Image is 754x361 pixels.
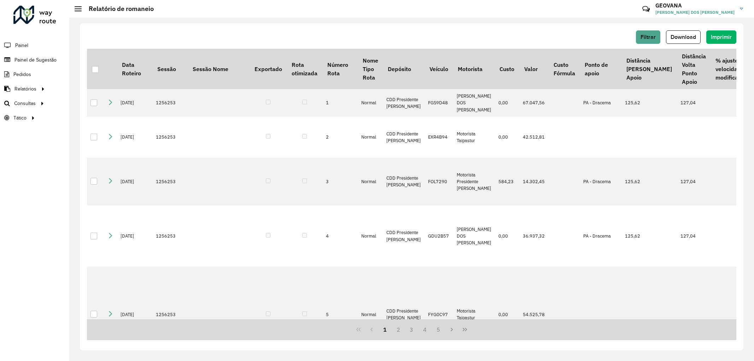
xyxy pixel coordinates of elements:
[117,117,152,158] td: [DATE]
[152,49,188,89] th: Sessão
[453,205,495,267] td: [PERSON_NAME] DOS [PERSON_NAME]
[519,205,549,267] td: 36.937,32
[322,205,358,267] td: 4
[677,158,711,205] td: 127,04
[152,117,188,158] td: 1256253
[383,158,425,205] td: CDD Presidente [PERSON_NAME]
[425,117,453,158] td: EXR4B94
[358,49,383,89] th: Nome Tipo Rota
[453,158,495,205] td: Motorista Presidente [PERSON_NAME]
[322,158,358,205] td: 3
[638,1,654,17] a: Contato Rápido
[383,117,425,158] td: CDD Presidente [PERSON_NAME]
[666,30,701,44] button: Download
[655,2,735,9] h3: GEOVANA
[580,49,621,89] th: Ponto de apoio
[453,49,495,89] th: Motorista
[453,117,495,158] td: Motorista Taipastur
[677,49,711,89] th: Distância Volta Ponto Apoio
[641,34,656,40] span: Filtrar
[711,34,732,40] span: Imprimir
[358,205,383,267] td: Normal
[495,117,519,158] td: 0,00
[425,89,453,117] td: FGS9D48
[432,323,445,336] button: 5
[14,56,57,64] span: Painel de Sugestão
[358,89,383,117] td: Normal
[250,49,287,89] th: Exportado
[322,117,358,158] td: 2
[392,323,405,336] button: 2
[117,89,152,117] td: [DATE]
[677,205,711,267] td: 127,04
[14,85,36,93] span: Relatórios
[383,205,425,267] td: CDD Presidente [PERSON_NAME]
[358,117,383,158] td: Normal
[383,89,425,117] td: CDD Presidente [PERSON_NAME]
[117,205,152,267] td: [DATE]
[322,49,358,89] th: Número Rota
[711,49,749,89] th: % ajuste velocidade modificado
[580,205,621,267] td: PA - Dracema
[458,323,472,336] button: Last Page
[117,49,152,89] th: Data Roteiro
[671,34,696,40] span: Download
[405,323,419,336] button: 3
[15,42,28,49] span: Painel
[519,49,549,89] th: Valor
[621,89,677,117] td: 125,62
[655,9,735,16] span: [PERSON_NAME] DOS [PERSON_NAME]
[13,114,27,122] span: Tático
[519,89,549,117] td: 67.047,56
[677,89,711,117] td: 127,04
[287,49,322,89] th: Rota otimizada
[580,89,621,117] td: PA - Dracema
[425,158,453,205] td: FOL7290
[621,49,677,89] th: Distância [PERSON_NAME] Apoio
[549,49,580,89] th: Custo Fórmula
[322,89,358,117] td: 1
[621,205,677,267] td: 125,62
[519,117,549,158] td: 42.512,81
[188,49,250,89] th: Sessão Nome
[495,49,519,89] th: Custo
[495,158,519,205] td: 584,23
[13,71,31,78] span: Pedidos
[152,158,188,205] td: 1256253
[117,158,152,205] td: [DATE]
[425,49,453,89] th: Veículo
[453,89,495,117] td: [PERSON_NAME] DOS [PERSON_NAME]
[636,30,660,44] button: Filtrar
[152,205,188,267] td: 1256253
[580,158,621,205] td: PA - Dracema
[621,158,677,205] td: 125,62
[152,89,188,117] td: 1256253
[82,5,154,13] h2: Relatório de romaneio
[495,89,519,117] td: 0,00
[445,323,458,336] button: Next Page
[706,30,736,44] button: Imprimir
[383,49,425,89] th: Depósito
[378,323,392,336] button: 1
[358,158,383,205] td: Normal
[14,100,36,107] span: Consultas
[495,205,519,267] td: 0,00
[418,323,432,336] button: 4
[425,205,453,267] td: GDU2B57
[519,158,549,205] td: 14.302,45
